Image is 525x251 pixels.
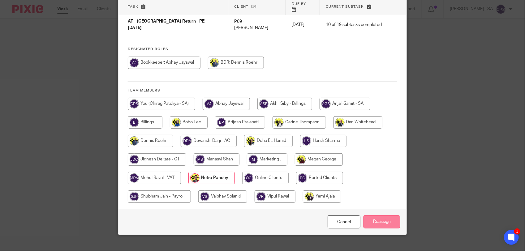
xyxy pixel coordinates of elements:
div: 1 [514,228,520,235]
span: Task [128,5,138,8]
p: [DATE] [291,22,313,28]
h4: Designated Roles [128,47,397,52]
span: Due by [292,2,306,6]
span: Client [235,5,249,8]
h4: Team members [128,88,397,93]
td: 10 of 19 subtasks completed [320,15,388,34]
input: Reassign [364,215,400,229]
p: P69 - [PERSON_NAME] [234,19,279,31]
span: AT - [GEOGRAPHIC_DATA] Return - PE [DATE] [128,19,204,30]
span: Current subtask [326,5,364,8]
a: Close this dialog window [328,215,360,229]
